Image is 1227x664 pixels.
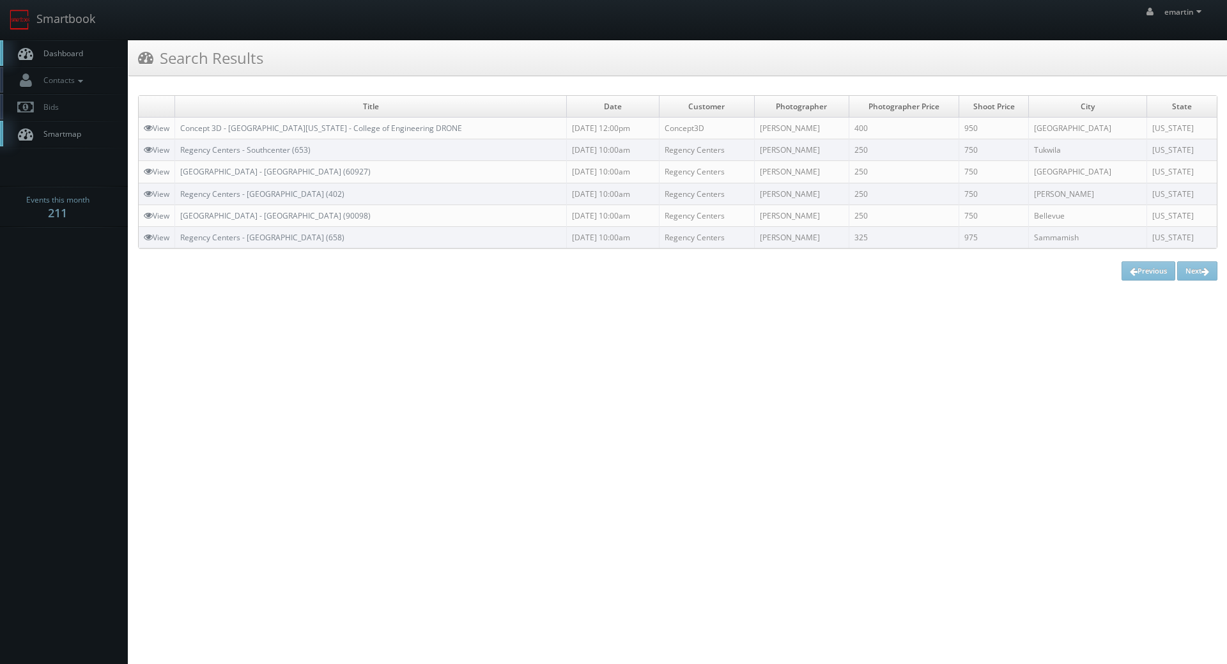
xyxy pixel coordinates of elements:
td: [US_STATE] [1147,183,1217,205]
td: Regency Centers [659,205,754,226]
span: Bids [37,102,59,112]
td: 250 [849,161,959,183]
a: Concept 3D - [GEOGRAPHIC_DATA][US_STATE] - College of Engineering DRONE [180,123,462,134]
td: Date [567,96,660,118]
td: 750 [959,183,1029,205]
td: [DATE] 10:00am [567,226,660,248]
td: [US_STATE] [1147,226,1217,248]
td: [GEOGRAPHIC_DATA] [1029,118,1147,139]
td: Regency Centers [659,161,754,183]
td: 400 [849,118,959,139]
td: State [1147,96,1217,118]
td: 250 [849,183,959,205]
td: [DATE] 10:00am [567,205,660,226]
td: Sammamish [1029,226,1147,248]
td: [US_STATE] [1147,139,1217,161]
td: 975 [959,226,1029,248]
td: 750 [959,205,1029,226]
span: Contacts [37,75,86,86]
h3: Search Results [138,47,263,69]
td: [PERSON_NAME] [754,205,849,226]
td: [PERSON_NAME] [754,139,849,161]
td: Photographer [754,96,849,118]
td: 250 [849,139,959,161]
td: 250 [849,205,959,226]
td: [PERSON_NAME] [754,161,849,183]
td: City [1029,96,1147,118]
span: emartin [1164,6,1205,17]
a: View [144,166,169,177]
td: Regency Centers [659,139,754,161]
td: Tukwila [1029,139,1147,161]
a: [GEOGRAPHIC_DATA] - [GEOGRAPHIC_DATA] (60927) [180,166,371,177]
td: [US_STATE] [1147,205,1217,226]
span: Smartmap [37,128,81,139]
td: [PERSON_NAME] [754,226,849,248]
td: [US_STATE] [1147,118,1217,139]
td: Title [175,96,567,118]
td: [DATE] 10:00am [567,161,660,183]
td: [DATE] 10:00am [567,139,660,161]
td: Bellevue [1029,205,1147,226]
td: Regency Centers [659,226,754,248]
td: [DATE] 12:00pm [567,118,660,139]
td: 750 [959,139,1029,161]
a: [GEOGRAPHIC_DATA] - [GEOGRAPHIC_DATA] (90098) [180,210,371,221]
td: Regency Centers [659,183,754,205]
td: [DATE] 10:00am [567,183,660,205]
td: 950 [959,118,1029,139]
span: Events this month [26,194,89,206]
td: [PERSON_NAME] [1029,183,1147,205]
td: 325 [849,226,959,248]
a: View [144,232,169,243]
td: [GEOGRAPHIC_DATA] [1029,161,1147,183]
a: View [144,144,169,155]
a: View [144,123,169,134]
a: View [144,210,169,221]
td: 750 [959,161,1029,183]
td: [PERSON_NAME] [754,118,849,139]
span: Dashboard [37,48,83,59]
a: View [144,189,169,199]
td: Customer [659,96,754,118]
a: Regency Centers - [GEOGRAPHIC_DATA] (658) [180,232,344,243]
td: Concept3D [659,118,754,139]
td: Photographer Price [849,96,959,118]
a: Regency Centers - [GEOGRAPHIC_DATA] (402) [180,189,344,199]
img: smartbook-logo.png [10,10,30,30]
td: [PERSON_NAME] [754,183,849,205]
a: Regency Centers - Southcenter (653) [180,144,311,155]
strong: 211 [48,205,67,220]
td: [US_STATE] [1147,161,1217,183]
td: Shoot Price [959,96,1029,118]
